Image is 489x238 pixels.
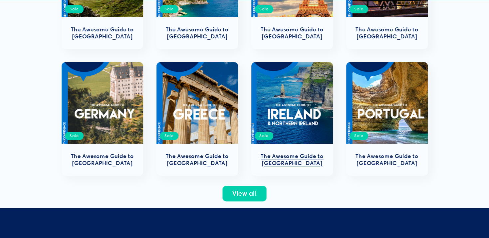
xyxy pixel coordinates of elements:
[68,26,136,40] a: The Awesome Guide to [GEOGRAPHIC_DATA]
[353,26,421,40] a: The Awesome Guide to [GEOGRAPHIC_DATA]
[353,153,421,167] a: The Awesome Guide to [GEOGRAPHIC_DATA]
[68,153,136,167] a: The Awesome Guide to [GEOGRAPHIC_DATA]
[258,153,326,167] a: The Awesome Guide to [GEOGRAPHIC_DATA]
[163,26,231,40] a: The Awesome Guide to [GEOGRAPHIC_DATA]
[258,26,326,40] a: The Awesome Guide to [GEOGRAPHIC_DATA]
[163,153,231,167] a: The Awesome Guide to [GEOGRAPHIC_DATA]
[222,186,267,201] a: View all products in the Awesome Guides collection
